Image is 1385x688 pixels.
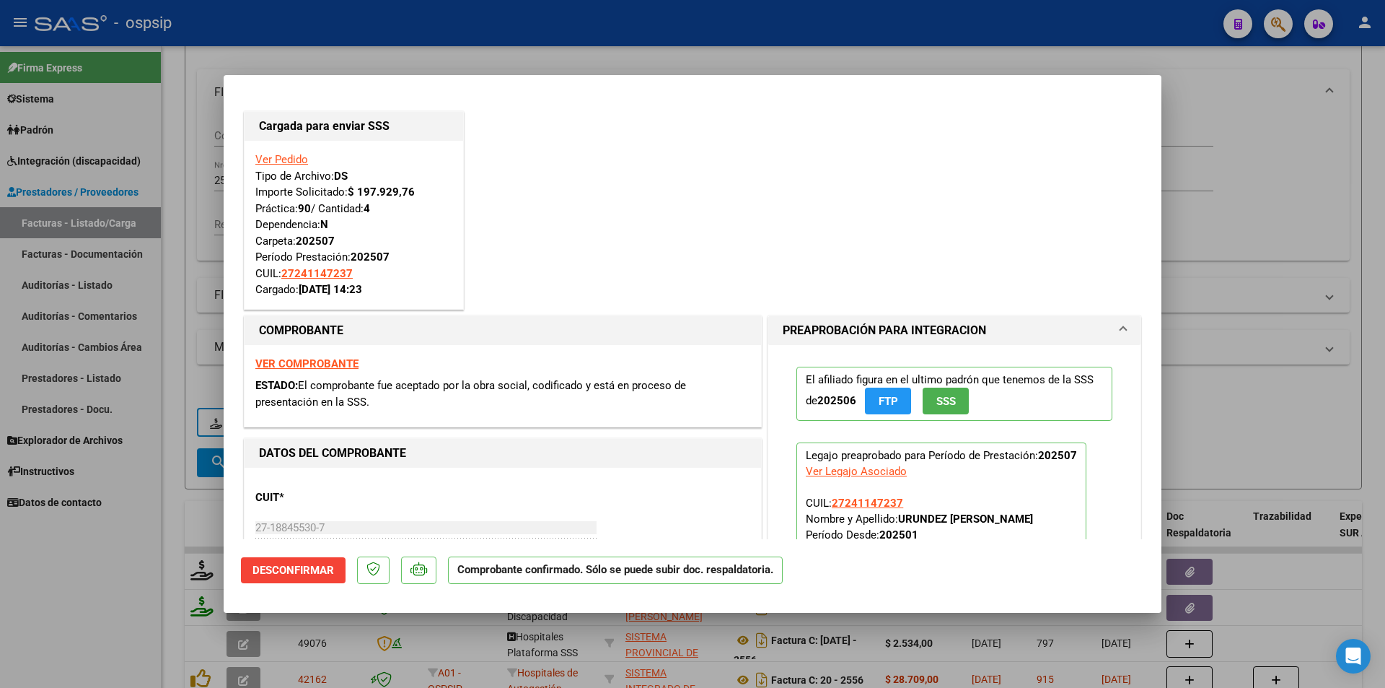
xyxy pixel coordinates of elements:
[255,489,404,506] p: CUIT
[296,235,335,248] strong: 202507
[259,118,449,135] h1: Cargada para enviar SSS
[898,513,1033,526] strong: URUNDEZ [PERSON_NAME]
[348,186,415,199] strong: $ 197.929,76
[298,202,311,215] strong: 90
[252,564,334,577] span: Desconfirmar
[255,152,452,298] div: Tipo de Archivo: Importe Solicitado: Práctica: / Cantidad: Dependencia: Carpeta: Período Prestaci...
[768,316,1140,345] mat-expansion-panel-header: PREAPROBACIÓN PARA INTEGRACION
[320,218,328,231] strong: N
[1336,639,1371,674] div: Open Intercom Messenger
[351,251,390,264] strong: 202507
[817,394,856,407] strong: 202506
[832,497,903,510] span: 27241147237
[334,170,348,183] strong: DS
[1038,449,1077,462] strong: 202507
[879,528,918,541] strong: 202501
[259,446,406,460] strong: DATOS DEL COMPROBANTE
[255,379,298,392] span: ESTADO:
[299,283,362,296] strong: [DATE] 14:23
[796,367,1112,421] p: El afiliado figura en el ultimo padrón que tenemos de la SSS de
[796,443,1086,581] p: Legajo preaprobado para Período de Prestación:
[364,202,370,215] strong: 4
[255,379,686,409] span: El comprobante fue aceptado por la obra social, codificado y está en proceso de presentación en l...
[448,557,783,585] p: Comprobante confirmado. Sólo se puede subir doc. respaldatoria.
[806,497,1033,573] span: CUIL: Nombre y Apellido: Período Desde: Período Hasta: Admite Dependencia:
[241,557,346,583] button: Desconfirmar
[936,395,956,408] span: SSS
[806,463,907,479] div: Ver Legajo Asociado
[783,322,986,339] h1: PREAPROBACIÓN PARA INTEGRACION
[259,323,343,337] strong: COMPROBANTE
[281,267,353,280] span: 27241147237
[923,388,969,414] button: SSS
[255,153,308,166] a: Ver Pedido
[768,345,1140,614] div: PREAPROBACIÓN PARA INTEGRACION
[879,395,898,408] span: FTP
[865,388,911,414] button: FTP
[255,357,359,370] a: VER COMPROBANTE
